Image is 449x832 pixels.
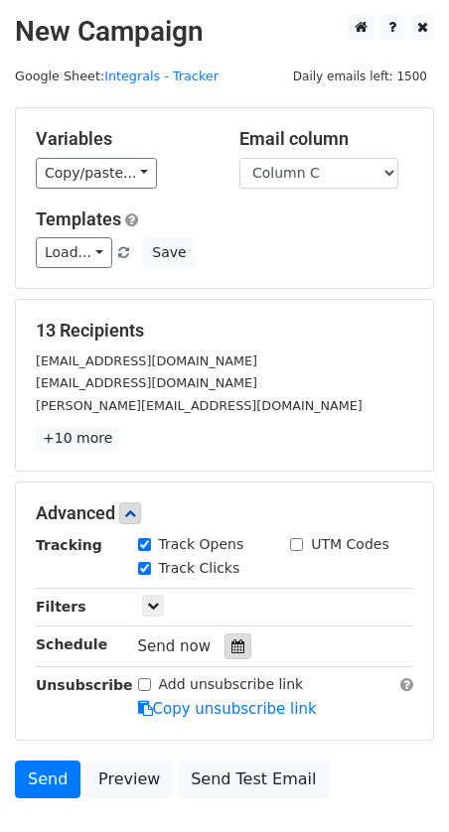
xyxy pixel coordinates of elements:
span: Daily emails left: 1500 [286,66,434,87]
label: UTM Codes [311,534,388,555]
h5: Email column [239,128,413,150]
a: Send Test Email [178,761,329,798]
small: Google Sheet: [15,69,219,83]
strong: Schedule [36,636,107,652]
button: Save [143,237,195,268]
a: Copy unsubscribe link [138,700,317,718]
strong: Unsubscribe [36,677,133,693]
small: [EMAIL_ADDRESS][DOMAIN_NAME] [36,375,257,390]
a: Preview [85,761,173,798]
strong: Tracking [36,537,102,553]
a: Load... [36,237,112,268]
h5: Variables [36,128,210,150]
a: Templates [36,208,121,229]
span: Send now [138,637,212,655]
label: Add unsubscribe link [159,674,304,695]
label: Track Clicks [159,558,240,579]
strong: Filters [36,599,86,615]
a: Integrals - Tracker [104,69,219,83]
a: +10 more [36,426,119,451]
h5: 13 Recipients [36,320,413,342]
h2: New Campaign [15,15,434,49]
iframe: Chat Widget [350,737,449,832]
label: Track Opens [159,534,244,555]
a: Copy/paste... [36,158,157,189]
small: [EMAIL_ADDRESS][DOMAIN_NAME] [36,353,257,368]
small: [PERSON_NAME][EMAIL_ADDRESS][DOMAIN_NAME] [36,398,363,413]
a: Daily emails left: 1500 [286,69,434,83]
a: Send [15,761,80,798]
h5: Advanced [36,502,413,524]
